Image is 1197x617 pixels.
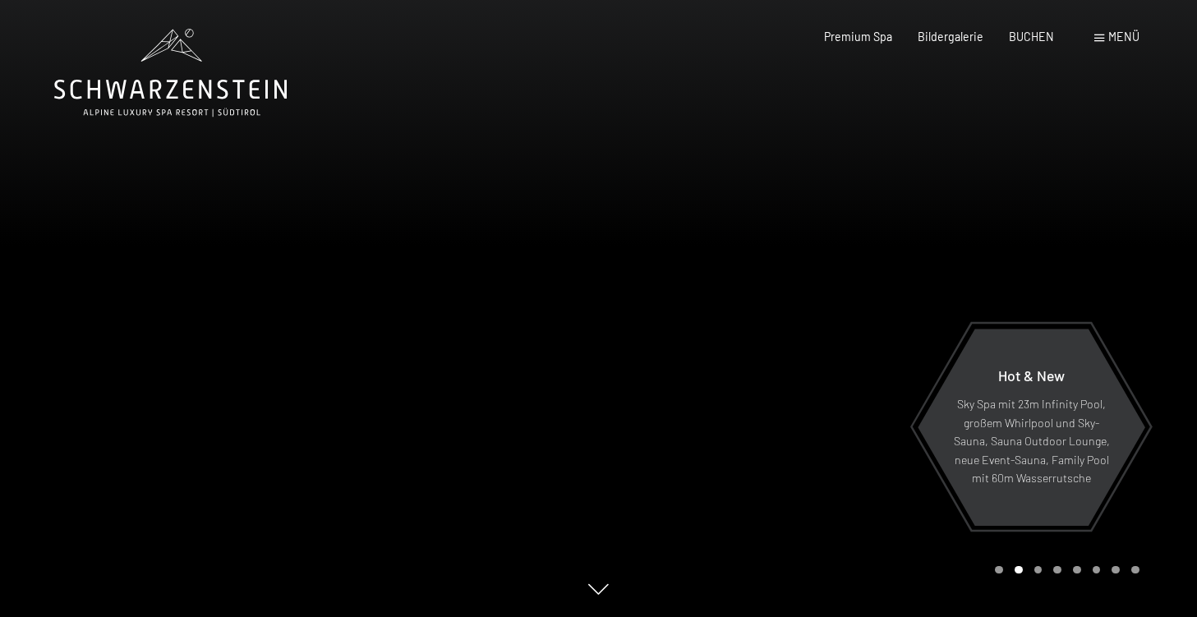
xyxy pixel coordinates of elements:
[1112,566,1120,574] div: Carousel Page 7
[1073,566,1081,574] div: Carousel Page 5
[917,328,1146,527] a: Hot & New Sky Spa mit 23m Infinity Pool, großem Whirlpool und Sky-Sauna, Sauna Outdoor Lounge, ne...
[995,566,1003,574] div: Carousel Page 1
[1034,566,1043,574] div: Carousel Page 3
[998,366,1065,384] span: Hot & New
[953,395,1110,488] p: Sky Spa mit 23m Infinity Pool, großem Whirlpool und Sky-Sauna, Sauna Outdoor Lounge, neue Event-S...
[1009,30,1054,44] a: BUCHEN
[824,30,892,44] a: Premium Spa
[1015,566,1023,574] div: Carousel Page 2 (Current Slide)
[989,566,1139,574] div: Carousel Pagination
[1053,566,1061,574] div: Carousel Page 4
[1131,566,1139,574] div: Carousel Page 8
[1108,30,1139,44] span: Menü
[1093,566,1101,574] div: Carousel Page 6
[918,30,983,44] a: Bildergalerie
